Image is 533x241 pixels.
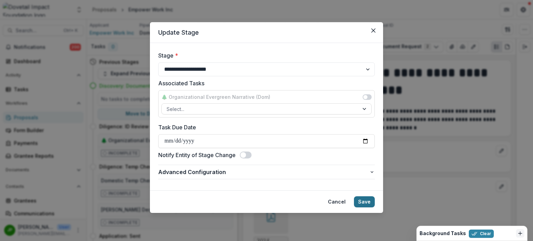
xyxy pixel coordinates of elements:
button: Save [354,196,375,207]
span: Advanced Configuration [158,168,369,176]
label: 🌲 Organizational Evergreen Narrative (Dom) [161,93,270,101]
button: Cancel [324,196,350,207]
h2: Background Tasks [420,231,466,236]
header: Update Stage [150,22,383,43]
label: Task Due Date [158,123,371,131]
label: Notify Entity of Stage Change [158,151,236,159]
button: Close [368,25,379,36]
button: Advanced Configuration [158,165,375,179]
button: Dismiss [516,229,524,238]
button: Clear [469,230,494,238]
label: Stage [158,51,371,60]
label: Associated Tasks [158,79,371,87]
